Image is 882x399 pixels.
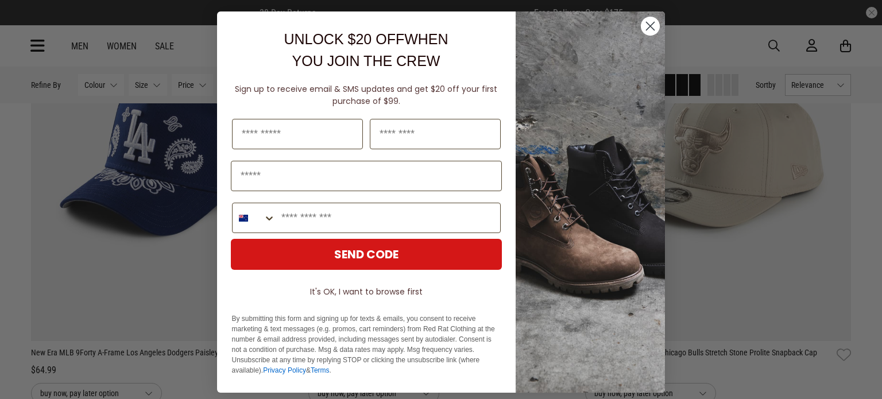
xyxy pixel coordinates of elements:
img: New Zealand [239,214,248,223]
input: Email [231,161,502,191]
input: First Name [232,119,363,149]
button: Search Countries [233,203,276,233]
span: Sign up to receive email & SMS updates and get $20 off your first purchase of $99. [235,83,498,107]
img: f7662613-148e-4c88-9575-6c6b5b55a647.jpeg [516,11,665,393]
p: By submitting this form and signing up for texts & emails, you consent to receive marketing & tex... [232,313,501,375]
button: Open LiveChat chat widget [9,5,44,39]
span: WHEN [405,31,448,47]
button: SEND CODE [231,239,502,270]
a: Terms [311,366,330,374]
a: Privacy Policy [264,366,307,374]
span: YOU JOIN THE CREW [292,53,440,69]
button: It's OK, I want to browse first [231,281,502,302]
button: Close dialog [640,16,660,36]
span: UNLOCK $20 OFF [284,31,405,47]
